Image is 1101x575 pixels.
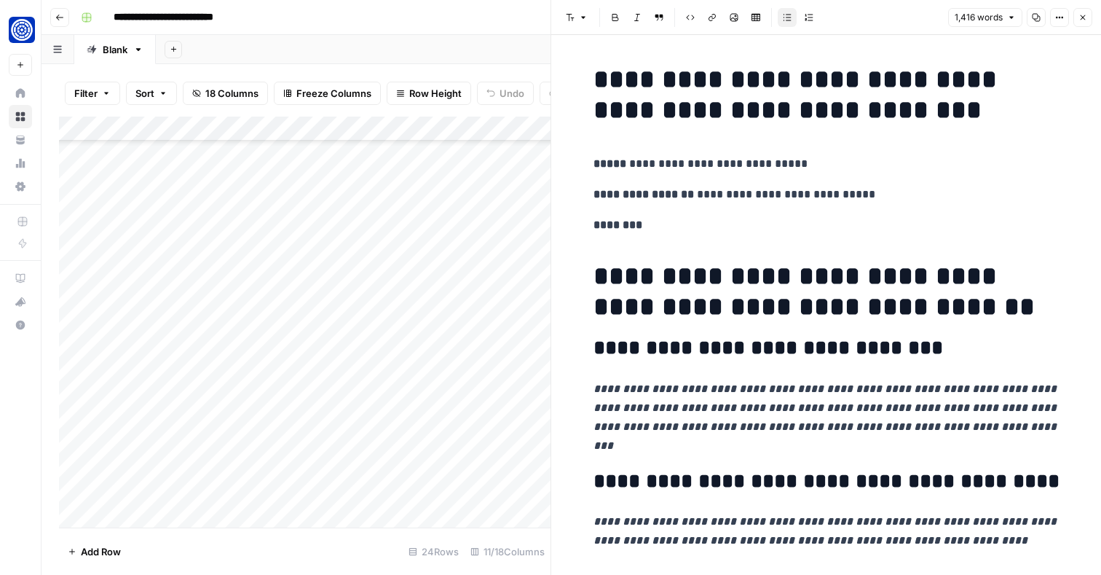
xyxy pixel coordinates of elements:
button: 18 Columns [183,82,268,105]
button: Workspace: Fundwell [9,12,32,48]
button: Help + Support [9,313,32,337]
button: What's new? [9,290,32,313]
div: Blank [103,42,127,57]
div: 11/18 Columns [465,540,550,563]
a: Settings [9,175,32,198]
span: Add Row [81,544,121,559]
a: Your Data [9,128,32,152]
span: Row Height [409,86,462,101]
button: 1,416 words [948,8,1022,27]
a: AirOps Academy [9,267,32,290]
a: Usage [9,152,32,175]
span: 1,416 words [955,11,1003,24]
button: Undo [477,82,534,105]
span: Undo [500,86,524,101]
a: Home [9,82,32,105]
button: Sort [126,82,177,105]
span: 18 Columns [205,86,259,101]
img: Fundwell Logo [9,17,35,43]
span: Sort [135,86,154,101]
button: Freeze Columns [274,82,381,105]
a: Blank [74,35,156,64]
span: Filter [74,86,98,101]
a: Browse [9,105,32,128]
span: Freeze Columns [296,86,371,101]
div: 24 Rows [403,540,465,563]
button: Row Height [387,82,471,105]
div: What's new? [9,291,31,313]
button: Filter [65,82,120,105]
button: Add Row [59,540,130,563]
